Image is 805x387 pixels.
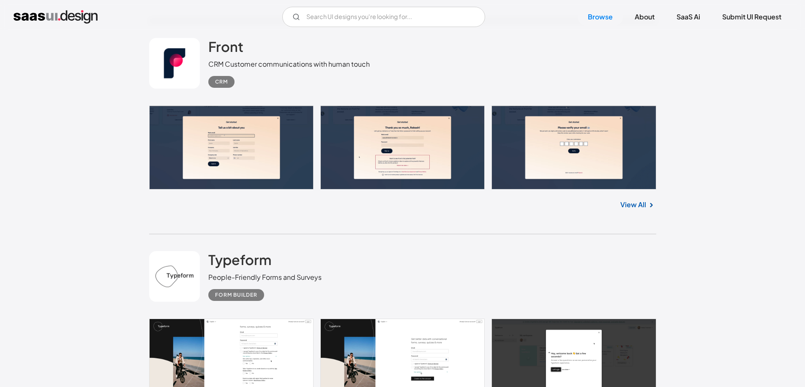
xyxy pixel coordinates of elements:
[208,272,322,282] div: People-Friendly Forms and Surveys
[208,38,243,59] a: Front
[620,200,646,210] a: View All
[215,77,228,87] div: CRM
[282,7,485,27] form: Email Form
[215,290,257,300] div: Form Builder
[282,7,485,27] input: Search UI designs you're looking for...
[625,8,665,26] a: About
[208,59,370,69] div: CRM Customer communications with human touch
[208,251,271,268] h2: Typeform
[208,38,243,55] h2: Front
[14,10,98,24] a: home
[578,8,623,26] a: Browse
[666,8,710,26] a: SaaS Ai
[208,251,271,272] a: Typeform
[712,8,791,26] a: Submit UI Request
